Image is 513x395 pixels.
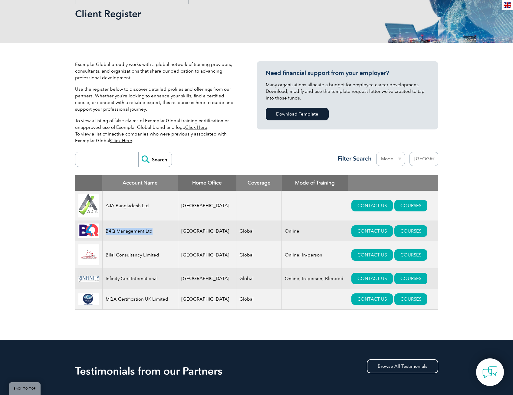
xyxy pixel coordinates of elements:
[394,273,427,284] a: COURSES
[178,289,236,310] td: [GEOGRAPHIC_DATA]
[75,9,329,19] h2: Client Register
[75,61,238,81] p: Exemplar Global proudly works with a global network of training providers, consultants, and organ...
[394,200,427,211] a: COURSES
[75,117,238,144] p: To view a listing of false claims of Exemplar Global training certification or unapproved use of ...
[351,225,393,237] a: CONTACT US
[110,138,132,143] a: Click Here
[504,2,511,8] img: en
[102,241,178,268] td: Bilal Consultancy Limited
[351,200,393,211] a: CONTACT US
[138,152,172,167] input: Search
[282,220,348,241] td: Online
[102,191,178,221] td: AJA Bangladesh Ltd
[178,241,236,268] td: [GEOGRAPHIC_DATA]
[75,86,238,113] p: Use the register below to discover detailed profiles and offerings from our partners. Whether you...
[9,382,41,395] a: BACK TO TOP
[282,241,348,268] td: Online; In-person
[236,220,282,241] td: Global
[185,125,207,130] a: Click Here
[102,268,178,289] td: Infinity Cert International
[236,241,282,268] td: Global
[78,244,99,265] img: 2f91f213-be97-eb11-b1ac-00224815388c-logo.jpg
[351,249,393,261] a: CONTACT US
[75,366,438,376] h2: Testimonials from our Partners
[351,293,393,305] a: CONTACT US
[236,268,282,289] td: Global
[394,225,427,237] a: COURSES
[102,220,178,241] td: B4Q Management Ltd
[367,359,438,373] a: Browse All Testimonials
[266,108,329,120] a: Download Template
[236,289,282,310] td: Global
[282,268,348,289] td: Online; In-person; Blended
[78,293,99,305] img: 43f150f7-466f-eb11-a812-002248153038-logo.png
[102,175,178,191] th: Account Name: activate to sort column descending
[334,155,372,162] h3: Filter Search
[394,249,427,261] a: COURSES
[348,175,438,191] th: : activate to sort column ascending
[178,175,236,191] th: Home Office: activate to sort column ascending
[266,81,429,101] p: Many organizations allocate a budget for employee career development. Download, modify and use th...
[178,220,236,241] td: [GEOGRAPHIC_DATA]
[78,276,99,282] img: baf6b952-8ff0-ee11-904b-002248968dca-logo.jpg
[266,69,429,77] h3: Need financial support from your employer?
[394,293,427,305] a: COURSES
[102,289,178,310] td: MQA Certification UK Limited
[482,365,498,380] img: contact-chat.png
[282,175,348,191] th: Mode of Training: activate to sort column ascending
[236,175,282,191] th: Coverage: activate to sort column ascending
[351,273,393,284] a: CONTACT US
[178,191,236,221] td: [GEOGRAPHIC_DATA]
[78,224,99,238] img: 9db4b902-10da-eb11-bacb-002248158a6d-logo.jpg
[78,194,99,218] img: e9ac0e2b-848c-ef11-8a6a-00224810d884-logo.jpg
[178,268,236,289] td: [GEOGRAPHIC_DATA]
